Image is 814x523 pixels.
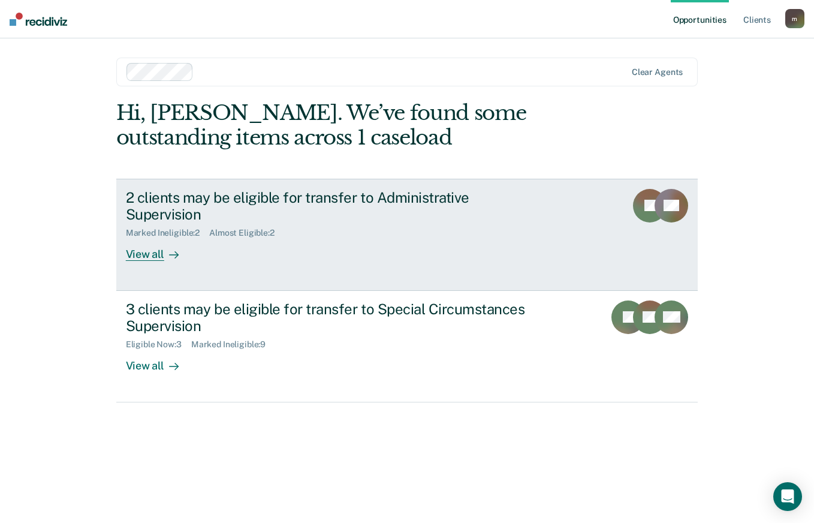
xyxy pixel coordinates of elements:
div: Clear agents [632,67,683,77]
img: Recidiviz [10,13,67,26]
div: Open Intercom Messenger [773,482,802,511]
div: Hi, [PERSON_NAME]. We’ve found some outstanding items across 1 caseload [116,101,581,150]
div: 2 clients may be eligible for transfer to Administrative Supervision [126,189,547,224]
button: m [785,9,804,28]
div: Almost Eligible : 2 [209,228,284,238]
a: 2 clients may be eligible for transfer to Administrative SupervisionMarked Ineligible:2Almost Eli... [116,179,698,291]
div: Marked Ineligible : 9 [191,339,275,350]
a: 3 clients may be eligible for transfer to Special Circumstances SupervisionEligible Now:3Marked I... [116,291,698,402]
div: 3 clients may be eligible for transfer to Special Circumstances Supervision [126,300,547,335]
div: View all [126,350,193,373]
div: View all [126,238,193,261]
div: Marked Ineligible : 2 [126,228,209,238]
div: Eligible Now : 3 [126,339,191,350]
